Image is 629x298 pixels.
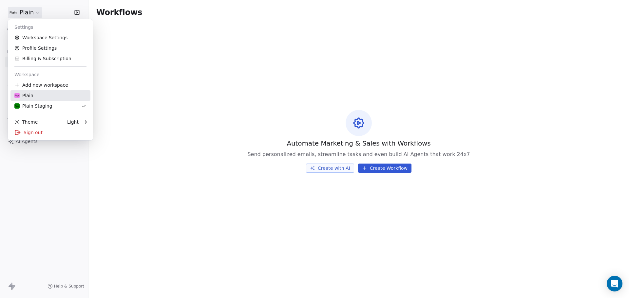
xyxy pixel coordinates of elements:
div: Light [67,119,79,125]
div: Add new workspace [10,80,90,90]
div: Plain Staging [14,103,52,109]
div: Settings [10,22,90,32]
div: Plain [14,92,33,99]
a: Billing & Subscription [10,53,90,64]
a: Workspace Settings [10,32,90,43]
img: Plain-Logo-Tile.png [14,93,20,98]
div: Sign out [10,127,90,138]
img: Plain-Logo-Tile.png [14,103,20,109]
div: Workspace [10,69,90,80]
div: Theme [14,119,38,125]
a: Profile Settings [10,43,90,53]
